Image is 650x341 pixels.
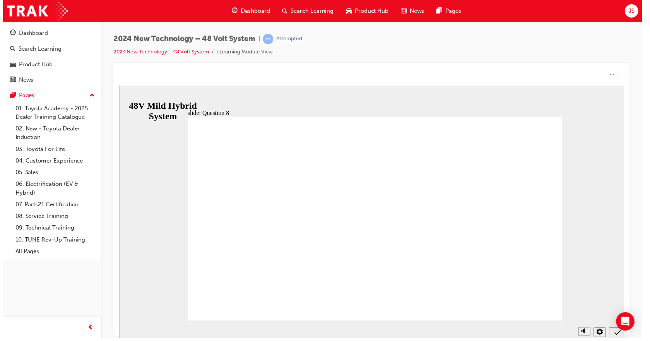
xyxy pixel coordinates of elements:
[224,3,275,19] a: guage-iconDashboard
[239,7,269,15] span: Dashboard
[3,42,96,57] a: Search Learning
[7,93,13,100] span: pages-icon
[9,200,96,212] a: 07. Parts21 Certification
[618,315,636,333] div: Open Intercom Messenger
[275,36,301,43] div: Attempted
[462,244,475,253] button: Mute (Ctrl+Alt+M)
[262,34,272,45] span: learningRecordVerb_ATTEMPT-icon
[3,74,96,88] a: News
[9,224,96,236] a: 09. Technical Training
[9,212,96,224] a: 08. Service Training
[339,3,395,19] a: car-iconProduct Hub
[9,103,96,124] a: 01. Toyota Academy - 2025 Dealer Training Catalogue
[290,7,333,15] span: Search Learning
[493,245,511,256] button: Submit (Ctrl+Alt+S)
[446,7,462,15] span: Pages
[493,238,511,263] nav: slide navigation
[87,91,92,101] span: up-icon
[3,25,96,89] button: DashboardSearch LearningProduct HubNews
[257,35,259,44] span: |
[15,45,59,54] div: Search Learning
[275,3,339,19] a: search-iconSearch Learning
[7,62,13,69] span: car-icon
[7,30,13,37] span: guage-icon
[354,7,388,15] span: Product Hub
[458,238,489,263] div: misc controls
[3,58,96,72] a: Product Hub
[4,2,65,20] img: Trak
[7,77,13,84] span: news-icon
[9,236,96,248] a: 10. TUNE Rev-Up Training
[9,156,96,168] a: 04. Customer Experience
[281,6,287,16] span: search-icon
[231,6,236,16] span: guage-icon
[3,89,96,103] button: Pages
[410,7,424,15] span: News
[16,60,50,69] div: Product Hub
[16,92,32,101] div: Pages
[478,245,490,254] button: Settings
[9,144,96,156] a: 03. Toyota For Life
[437,6,443,16] span: pages-icon
[478,254,493,275] label: Zoom to fit
[627,4,640,18] button: JS
[9,124,96,144] a: 02. New - Toyota Dealer Induction
[395,3,431,19] a: news-iconNews
[346,6,351,16] span: car-icon
[9,168,96,180] a: 05. Sales
[16,29,45,38] div: Dashboard
[16,76,31,85] div: News
[463,254,513,260] input: volume
[9,247,96,259] a: All Pages
[431,3,468,19] a: pages-iconPages
[630,7,636,15] span: JS
[215,48,272,57] li: eLearning Module View
[111,35,254,44] span: 2024 New Technology – 48 Volt System
[3,26,96,41] a: Dashboard
[111,49,207,55] a: 2024 New Technology – 48 Volt System
[7,46,12,53] span: search-icon
[401,6,407,16] span: news-icon
[85,326,91,335] span: prev-icon
[9,180,96,200] a: 06. Electrification (EV & Hybrid)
